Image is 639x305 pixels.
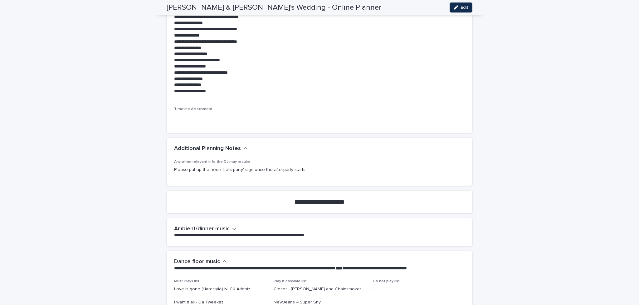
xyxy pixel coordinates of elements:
[174,226,230,232] h2: Ambient/dinner music
[174,145,248,152] button: Additional Planning Notes
[174,107,212,111] span: Timeline Attachment
[174,145,241,152] h2: Additional Planning Notes
[274,279,307,283] span: Play if possible list
[373,279,400,283] span: Do not play list
[373,286,465,292] p: -
[174,258,227,265] button: Dance floor music
[174,279,199,283] span: Must Plays list
[174,114,316,120] p: -
[450,2,472,12] button: Edit
[174,226,237,232] button: Ambient/dinner music
[167,3,381,12] h2: [PERSON_NAME] & [PERSON_NAME]'s Wedding - Online Planner
[174,160,251,164] span: Any other relevant info the DJ may require
[174,167,465,173] p: Please put up the neon 'Lets party' sign once the afterparty starts.
[461,5,468,10] span: Edit
[174,258,220,265] h2: Dance floor music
